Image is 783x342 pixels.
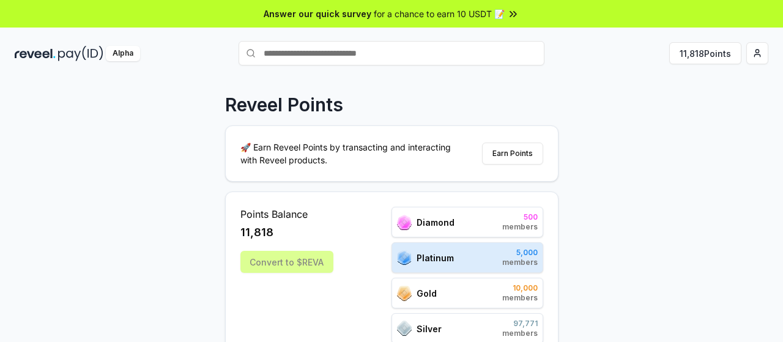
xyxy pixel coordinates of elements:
span: 500 [502,212,538,222]
span: Answer our quick survey [264,7,371,20]
span: members [502,222,538,232]
span: Gold [417,287,437,300]
img: ranks_icon [397,215,412,230]
span: members [502,293,538,303]
button: 11,818Points [669,42,741,64]
div: Alpha [106,46,140,61]
img: ranks_icon [397,250,412,266]
span: Platinum [417,251,454,264]
p: Reveel Points [225,94,343,116]
span: 10,000 [502,283,538,293]
span: 5,000 [502,248,538,258]
p: 🚀 Earn Reveel Points by transacting and interacting with Reveel products. [240,141,461,166]
span: Diamond [417,216,455,229]
span: 97,771 [502,319,538,329]
button: Earn Points [482,143,543,165]
span: members [502,258,538,267]
img: reveel_dark [15,46,56,61]
span: Points Balance [240,207,333,221]
img: pay_id [58,46,103,61]
span: 11,818 [240,224,273,241]
span: for a chance to earn 10 USDT 📝 [374,7,505,20]
span: Silver [417,322,442,335]
img: ranks_icon [397,321,412,336]
span: members [502,329,538,338]
img: ranks_icon [397,286,412,301]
